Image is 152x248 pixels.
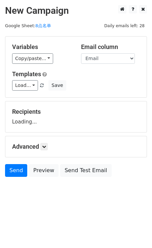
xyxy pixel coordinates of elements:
h5: Advanced [12,143,140,150]
h5: Variables [12,43,71,51]
h5: Recipients [12,108,140,115]
a: Send Test Email [60,164,111,177]
a: Templates [12,70,41,78]
button: Save [48,80,66,91]
a: Load... [12,80,38,91]
a: Preview [29,164,59,177]
h5: Email column [81,43,140,51]
div: Loading... [12,108,140,126]
small: Google Sheet: [5,23,51,28]
a: Daily emails left: 28 [102,23,147,28]
a: 8点名单 [35,23,51,28]
h2: New Campaign [5,5,147,16]
a: Send [5,164,27,177]
a: Copy/paste... [12,53,53,64]
span: Daily emails left: 28 [102,22,147,30]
